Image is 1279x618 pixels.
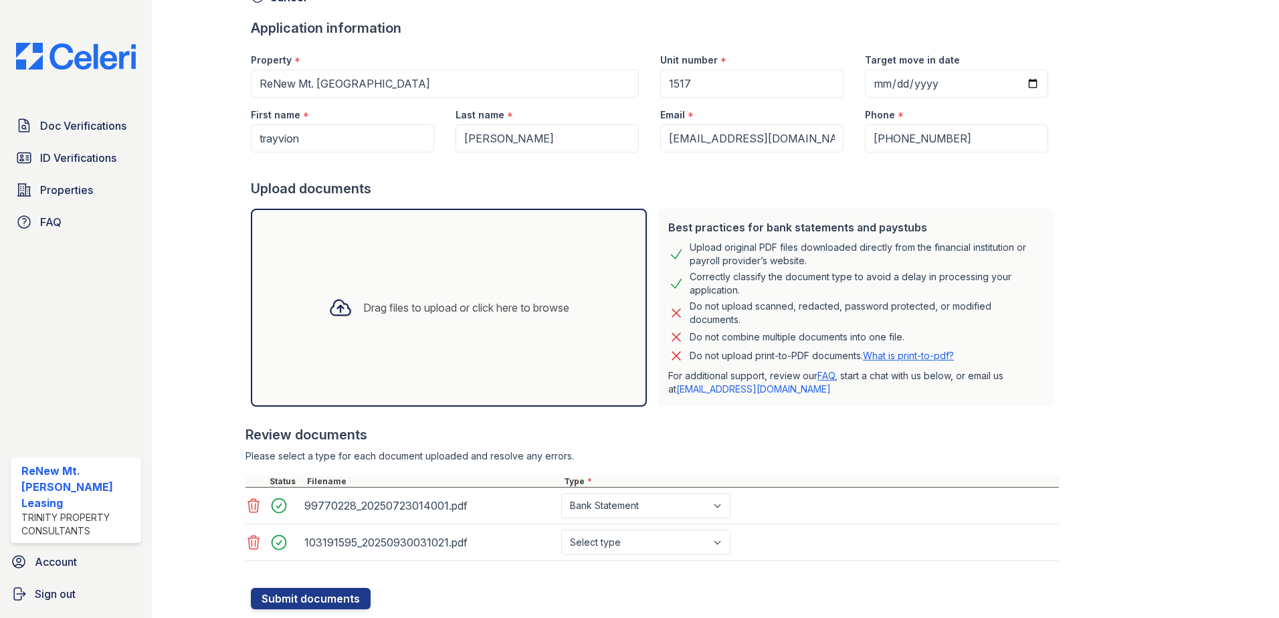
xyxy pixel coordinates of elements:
[668,369,1043,396] p: For additional support, review our , start a chat with us below, or email us at
[660,54,718,67] label: Unit number
[40,214,62,230] span: FAQ
[5,548,146,575] a: Account
[676,383,831,395] a: [EMAIL_ADDRESS][DOMAIN_NAME]
[251,588,371,609] button: Submit documents
[21,511,136,538] div: Trinity Property Consultants
[668,219,1043,235] div: Best practices for bank statements and paystubs
[5,581,146,607] a: Sign out
[40,118,126,134] span: Doc Verifications
[251,179,1059,198] div: Upload documents
[304,495,556,516] div: 99770228_20250723014001.pdf
[245,449,1059,463] div: Please select a type for each document uploaded and resolve any errors.
[35,586,76,602] span: Sign out
[690,300,1043,326] div: Do not upload scanned, redacted, password protected, or modified documents.
[21,463,136,511] div: ReNew Mt. [PERSON_NAME] Leasing
[690,349,954,363] p: Do not upload print-to-PDF documents.
[690,241,1043,268] div: Upload original PDF files downloaded directly from the financial institution or payroll provider’...
[865,108,895,122] label: Phone
[40,182,93,198] span: Properties
[11,209,141,235] a: FAQ
[865,54,960,67] label: Target move in date
[304,532,556,553] div: 103191595_20250930031021.pdf
[363,300,569,316] div: Drag files to upload or click here to browse
[251,54,292,67] label: Property
[11,112,141,139] a: Doc Verifications
[660,108,685,122] label: Email
[11,177,141,203] a: Properties
[245,425,1059,444] div: Review documents
[11,144,141,171] a: ID Verifications
[690,270,1043,297] div: Correctly classify the document type to avoid a delay in processing your application.
[304,476,561,487] div: Filename
[5,43,146,70] img: CE_Logo_Blue-a8612792a0a2168367f1c8372b55b34899dd931a85d93a1a3d3e32e68fde9ad4.png
[456,108,504,122] label: Last name
[251,108,300,122] label: First name
[863,350,954,361] a: What is print-to-pdf?
[561,476,1059,487] div: Type
[251,19,1059,37] div: Application information
[817,370,835,381] a: FAQ
[690,329,904,345] div: Do not combine multiple documents into one file.
[35,554,77,570] span: Account
[267,476,304,487] div: Status
[40,150,116,166] span: ID Verifications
